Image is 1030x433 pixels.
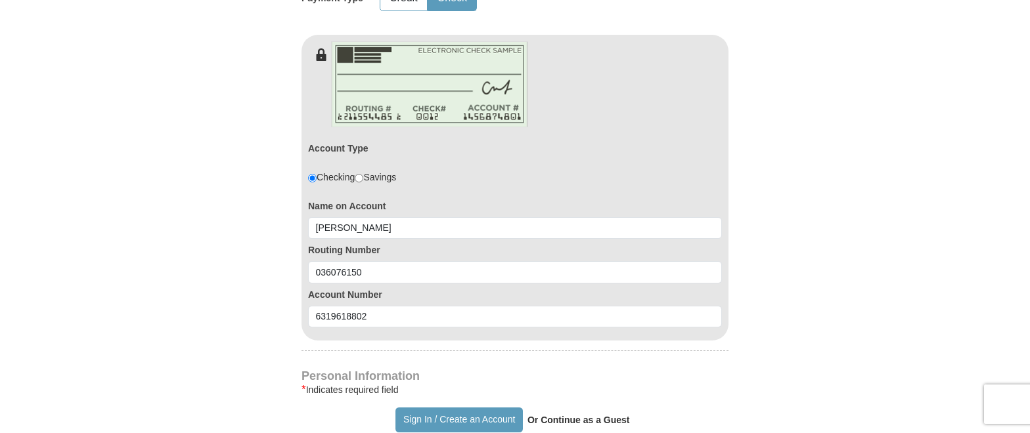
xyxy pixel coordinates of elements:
[395,407,522,432] button: Sign In / Create an Account
[302,382,728,398] div: Indicates required field
[302,371,728,381] h4: Personal Information
[308,199,722,213] label: Name on Account
[331,41,528,127] img: check-en.png
[308,142,369,155] label: Account Type
[527,415,630,425] strong: Or Continue as a Guest
[308,243,722,257] label: Routing Number
[308,171,396,184] div: Checking Savings
[308,288,722,301] label: Account Number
